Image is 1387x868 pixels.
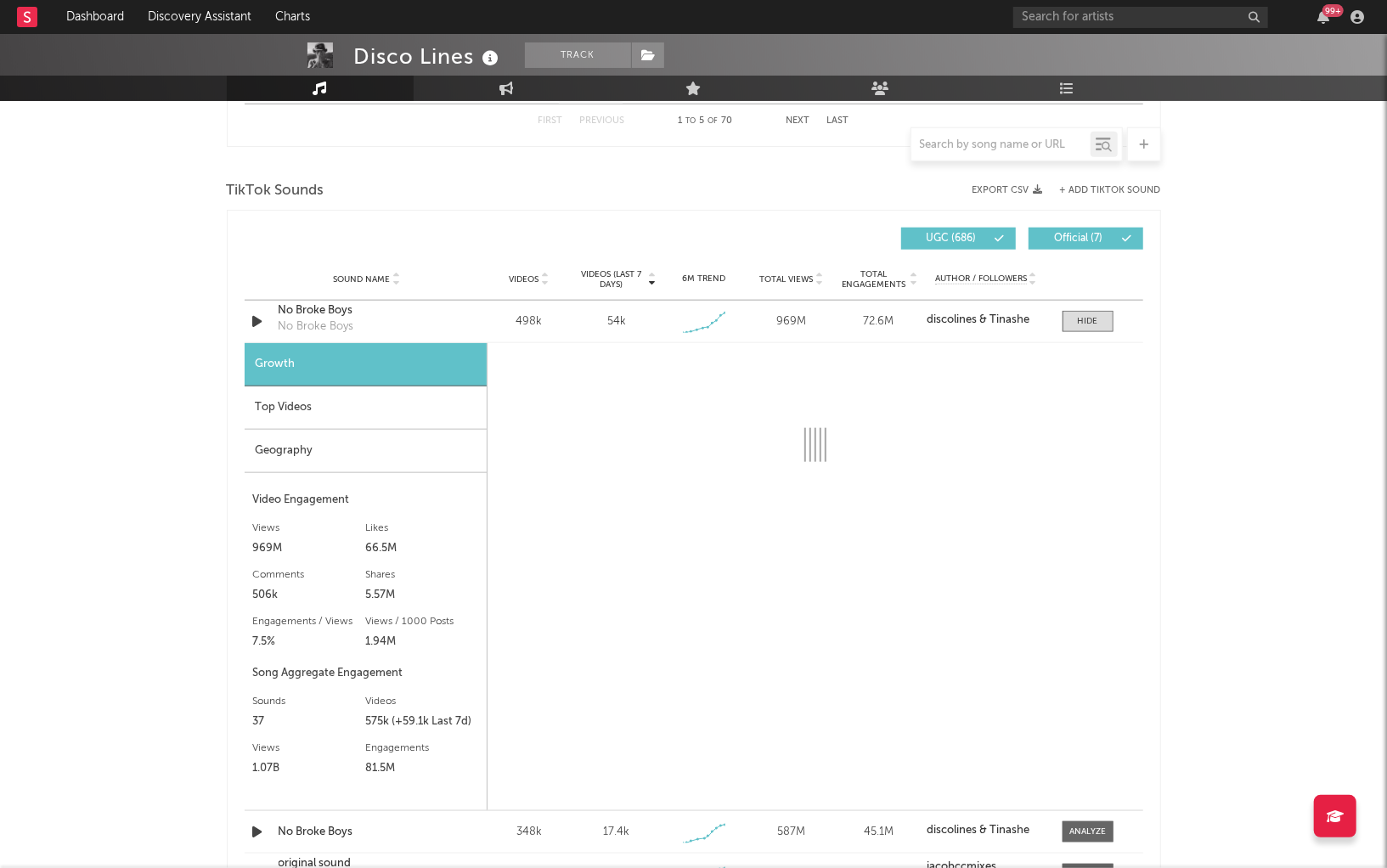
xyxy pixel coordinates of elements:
[901,228,1016,250] button: UGC(686)
[603,824,629,841] div: 17.4k
[365,632,478,652] div: 1.94M
[787,116,810,126] button: Next
[927,314,1029,325] strong: discolines & Tinashe
[664,273,743,285] div: 6M Trend
[365,738,478,758] div: Engagements
[253,632,366,652] div: 7.5%
[1060,186,1161,195] button: + Add TikTok Sound
[227,181,324,201] span: TikTok Sounds
[686,117,696,125] span: to
[279,302,456,319] a: No Broke Boys
[1013,7,1268,28] input: Search for artists
[839,313,918,330] div: 72.6M
[365,538,478,559] div: 66.5M
[253,538,366,559] div: 969M
[912,234,990,244] span: UGC ( 686 )
[510,274,539,285] span: Videos
[253,738,366,758] div: Views
[490,313,569,330] div: 498k
[253,585,366,606] div: 506k
[839,269,908,290] span: Total Engagements
[245,386,487,430] div: Top Videos
[253,663,478,684] div: Song Aggregate Engagement
[607,313,626,330] div: 54k
[973,185,1043,195] button: Export CSV
[365,691,478,712] div: Videos
[911,138,1091,152] input: Search by song name or URL
[580,116,625,126] button: Previous
[365,758,478,779] div: 81.5M
[1317,10,1329,24] button: 99+
[279,318,354,335] div: No Broke Boys
[935,273,1027,285] span: Author / Followers
[525,42,631,68] button: Track
[1043,186,1161,195] button: + Add TikTok Sound
[490,824,569,841] div: 348k
[365,712,478,732] div: 575k (+59.1k Last 7d)
[253,612,366,632] div: Engagements / Views
[538,116,563,126] button: First
[253,565,366,585] div: Comments
[354,42,504,70] div: Disco Lines
[752,313,831,330] div: 969M
[253,518,366,538] div: Views
[365,565,478,585] div: Shares
[253,758,366,779] div: 1.07B
[1322,4,1344,17] div: 99 +
[365,518,478,538] div: Likes
[752,824,831,841] div: 587M
[253,490,478,510] div: Video Engagement
[279,824,456,841] a: No Broke Boys
[927,825,1045,837] a: discolines & Tinashe
[827,116,849,126] button: Last
[927,825,1029,836] strong: discolines & Tinashe
[365,612,478,632] div: Views / 1000 Posts
[1040,234,1118,244] span: Official ( 7 )
[334,274,391,285] span: Sound Name
[927,314,1045,326] a: discolines & Tinashe
[708,117,719,125] span: of
[577,269,646,290] span: Videos (last 7 days)
[1029,228,1143,250] button: Official(7)
[839,824,918,841] div: 45.1M
[759,274,813,285] span: Total Views
[245,343,487,386] div: Growth
[659,111,753,132] div: 1 5 70
[253,712,366,732] div: 37
[365,585,478,606] div: 5.57M
[245,430,487,473] div: Geography
[253,691,366,712] div: Sounds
